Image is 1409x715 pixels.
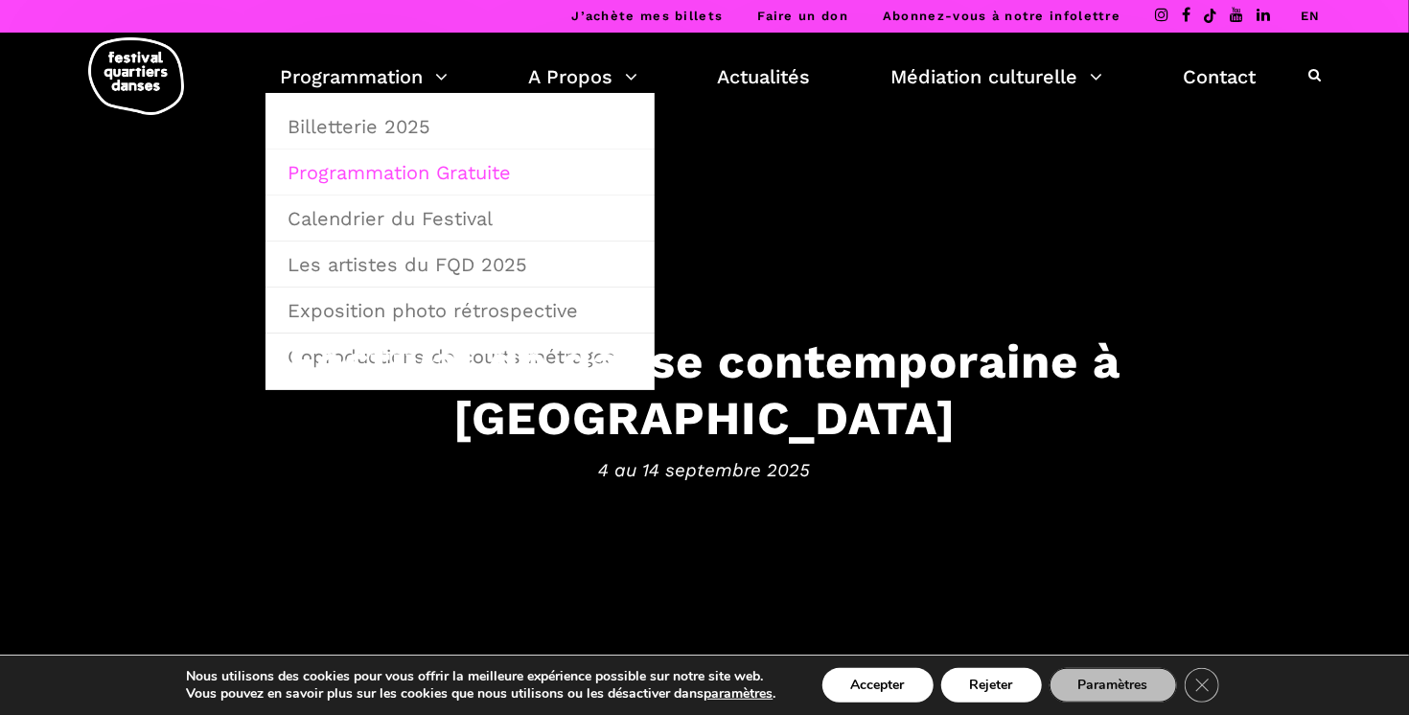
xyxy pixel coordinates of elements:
[186,668,775,685] p: Nous utilisons des cookies pour vous offrir la meilleure expérience possible sur notre site web.
[571,9,723,23] a: J’achète mes billets
[941,668,1042,703] button: Rejeter
[110,334,1299,448] h3: Festival de danse contemporaine à [GEOGRAPHIC_DATA]
[88,37,184,115] img: logo-fqd-med
[528,60,637,93] a: A Propos
[276,288,644,333] a: Exposition photo rétrospective
[276,150,644,195] a: Programmation Gratuite
[1183,60,1256,93] a: Contact
[276,104,644,149] a: Billetterie 2025
[110,456,1299,485] span: 4 au 14 septembre 2025
[276,242,644,287] a: Les artistes du FQD 2025
[280,60,448,93] a: Programmation
[276,196,644,241] a: Calendrier du Festival
[1301,9,1321,23] a: EN
[883,9,1120,23] a: Abonnez-vous à notre infolettre
[757,9,848,23] a: Faire un don
[186,685,775,703] p: Vous pouvez en savoir plus sur les cookies que nous utilisons ou les désactiver dans .
[890,60,1102,93] a: Médiation culturelle
[1050,668,1177,703] button: Paramètres
[1185,668,1219,703] button: Close GDPR Cookie Banner
[822,668,934,703] button: Accepter
[718,60,811,93] a: Actualités
[704,685,773,703] button: paramètres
